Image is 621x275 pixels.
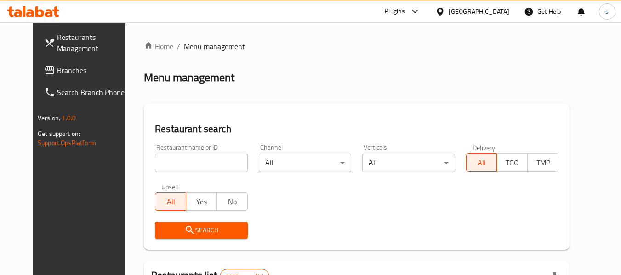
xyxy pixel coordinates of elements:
span: All [159,195,182,208]
h2: Restaurant search [155,122,558,136]
label: Delivery [473,144,496,151]
a: Restaurants Management [37,26,137,59]
div: Plugins [385,6,405,17]
div: [GEOGRAPHIC_DATA] [449,6,509,17]
span: TGO [501,156,524,169]
span: Yes [190,195,213,208]
button: All [466,153,497,172]
button: Yes [186,192,217,211]
a: Branches [37,59,137,81]
span: Restaurants Management [57,32,130,54]
div: All [362,154,455,172]
span: Search [162,224,240,236]
div: All [259,154,351,172]
nav: breadcrumb [144,41,570,52]
span: No [221,195,244,208]
button: No [216,192,248,211]
span: TMP [531,156,555,169]
a: Home [144,41,173,52]
span: s [605,6,609,17]
span: Search Branch Phone [57,87,130,98]
li: / [177,41,180,52]
span: Version: [38,112,60,124]
button: TGO [496,153,528,172]
button: TMP [527,153,558,172]
h2: Menu management [144,70,234,85]
a: Support.OpsPlatform [38,137,96,149]
label: Upsell [161,183,178,190]
span: Menu management [184,41,245,52]
button: All [155,192,186,211]
input: Search for restaurant name or ID.. [155,154,247,172]
span: All [470,156,494,169]
span: 1.0.0 [62,112,76,124]
button: Search [155,222,247,239]
span: Branches [57,65,130,76]
span: Get support on: [38,128,80,140]
a: Search Branch Phone [37,81,137,103]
